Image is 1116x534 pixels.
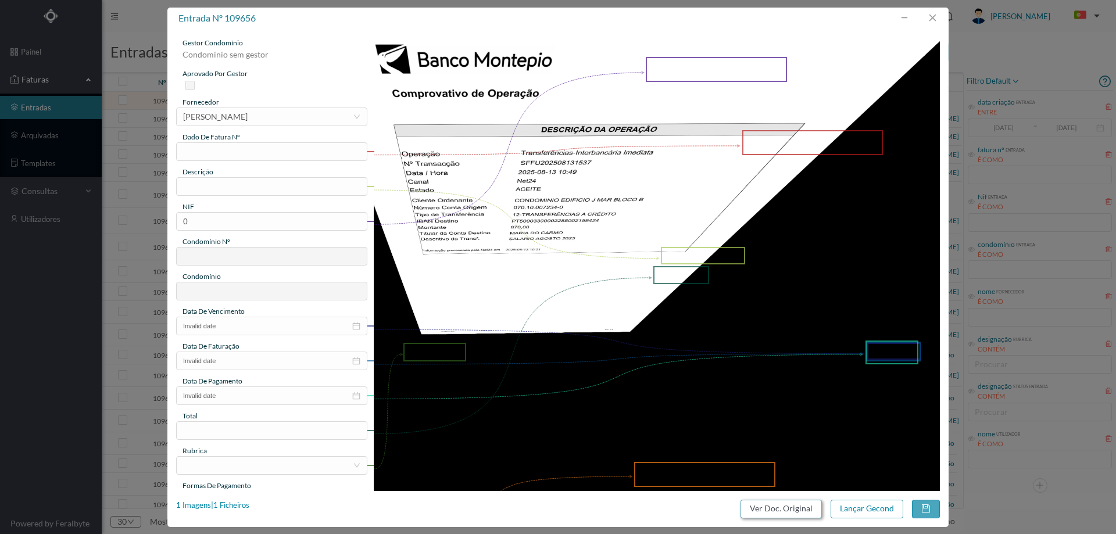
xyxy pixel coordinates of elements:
[352,392,360,400] i: icon: calendar
[183,272,221,281] span: condomínio
[183,481,251,490] span: Formas de Pagamento
[1065,6,1104,25] button: PT
[183,342,239,350] span: data de faturação
[183,167,213,176] span: descrição
[353,462,360,469] i: icon: down
[352,357,360,365] i: icon: calendar
[183,202,194,211] span: NIF
[183,377,242,385] span: data de pagamento
[183,38,243,47] span: gestor condomínio
[353,113,360,120] i: icon: down
[176,48,367,69] div: Condominio sem gestor
[831,500,903,518] button: Lançar Gecond
[183,98,219,106] span: fornecedor
[176,500,249,511] div: 1 Imagens | 1 Ficheiros
[183,307,245,316] span: data de vencimento
[183,132,240,141] span: dado de fatura nº
[352,322,360,330] i: icon: calendar
[183,69,248,78] span: aprovado por gestor
[183,237,230,246] span: condomínio nº
[183,446,207,455] span: rubrica
[183,411,198,420] span: total
[741,500,822,518] button: Ver Doc. Original
[178,12,256,23] span: entrada nº 109656
[183,108,248,126] div: MARIA DO CARMO BRAGA DA SILVA CARDOSO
